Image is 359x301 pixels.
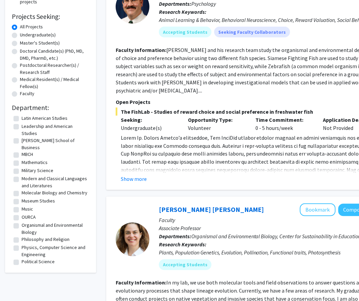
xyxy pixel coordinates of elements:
[191,0,216,7] span: Psychology
[256,116,313,124] p: Time Commitment:
[214,27,290,37] mat-chip: Seeking Faculty Collaborators
[116,47,166,53] b: Faculty Information:
[12,104,89,112] h2: Department:
[20,39,60,47] label: Master's Student(s)
[121,124,178,132] div: Undergraduate(s)
[22,175,88,190] label: Modern and Classical Languages and Literatures
[20,48,89,62] label: Doctoral Candidate(s) (PhD, MD, DMD, PharmD, etc.)
[22,159,48,166] label: Mathematics
[22,115,67,122] label: Latin American Studies
[22,214,36,221] label: OURCA
[159,241,206,248] b: Research Keywords:
[188,116,246,124] p: Opportunity Type:
[22,167,53,174] label: Military Science
[20,90,34,97] label: Faculty
[300,203,336,216] button: Add Janet Steven to Bookmarks
[159,233,191,240] b: Departments:
[159,27,212,37] mat-chip: Accepting Students
[22,123,88,137] label: Leadership and American Studies
[5,271,29,296] iframe: Chat
[121,116,178,124] p: Seeking:
[20,62,89,76] label: Postdoctoral Researcher(s) / Research Staff
[20,76,89,90] label: Medical Resident(s) / Medical Fellow(s)
[159,8,206,15] b: Research Keywords:
[159,259,212,270] mat-chip: Accepting Students
[20,31,56,38] label: Undergraduate(s)
[22,236,70,243] label: Philosophy and Religion
[22,206,33,213] label: Music
[22,151,33,158] label: MBCH
[183,116,251,132] div: Volunteer
[22,258,55,266] label: Political Science
[22,198,55,205] label: Museum Studies
[12,12,89,21] h2: Projects Seeking:
[22,190,87,197] label: Molecular Biology and Chemistry
[159,0,191,7] b: Departments:
[251,116,318,132] div: 0 - 5 hours/week
[121,175,147,183] button: Show more
[22,244,88,258] label: Physics, Computer Science and Engineering
[159,206,264,214] a: [PERSON_NAME] [PERSON_NAME]
[22,222,88,236] label: Organismal and Environmental Biology
[20,23,43,30] label: All Projects
[22,137,88,151] label: [PERSON_NAME] School of Business
[116,279,166,286] b: Faculty Information:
